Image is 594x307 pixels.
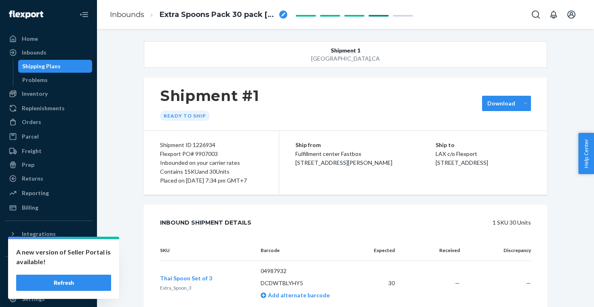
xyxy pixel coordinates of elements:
[22,76,48,84] div: Problems
[5,280,92,289] a: Add Fast Tag
[22,295,45,303] div: Settings
[22,35,38,43] div: Home
[22,62,61,70] div: Shipping Plans
[436,159,488,166] span: [STREET_ADDRESS]
[160,87,259,104] h1: Shipment #1
[16,275,111,291] button: Refresh
[436,141,531,149] p: Ship to
[5,187,92,200] a: Reporting
[144,41,547,68] button: Shipment 1[GEOGRAPHIC_DATA],CA
[5,87,92,100] a: Inventory
[9,11,43,19] img: Flexport logo
[160,274,212,282] button: Thai Spoon Set of 3
[5,32,92,45] a: Home
[295,141,436,149] p: Ship from
[160,167,263,176] div: Contains 1 SKU and 30 Units
[5,46,92,59] a: Inbounds
[160,149,263,158] div: Flexport PO# 9907003
[270,214,531,231] div: 1 SKU 30 Units
[563,6,579,23] button: Open account menu
[436,149,531,158] p: LAX c/o Flexport
[401,240,466,261] th: Received
[22,230,56,238] div: Integrations
[22,90,48,98] div: Inventory
[22,48,46,57] div: Inbounds
[22,118,41,126] div: Orders
[160,214,251,231] div: Inbound Shipment Details
[22,132,39,141] div: Parcel
[22,204,38,212] div: Billing
[5,116,92,128] a: Orders
[331,46,360,55] span: Shipment 1
[103,3,294,27] ol: breadcrumbs
[266,292,330,299] span: Add alternate barcode
[160,158,263,167] div: Inbounded on your carrier rates
[160,111,210,121] div: Ready to ship
[185,55,507,63] div: [GEOGRAPHIC_DATA] , CA
[18,60,93,73] a: Shipping Plans
[22,104,65,112] div: Replenishments
[160,10,276,20] span: Extra Spoons Pack 30 pack Aug 2025
[361,261,401,306] td: 30
[22,161,34,169] div: Prep
[110,10,144,19] a: Inbounds
[455,280,460,286] span: —
[5,201,92,214] a: Billing
[5,227,92,240] button: Integrations
[5,244,92,253] a: Add Integration
[5,292,92,305] a: Settings
[526,280,531,286] span: —
[22,147,42,155] div: Freight
[5,263,92,276] button: Fast Tags
[160,176,263,185] div: Placed on [DATE] 7:34 pm GMT+7
[261,267,355,275] p: 04987932
[76,6,92,23] button: Close Navigation
[528,6,544,23] button: Open Search Box
[546,6,562,23] button: Open notifications
[5,172,92,185] a: Returns
[22,189,49,197] div: Reporting
[5,158,92,171] a: Prep
[361,240,401,261] th: Expected
[18,74,93,86] a: Problems
[466,240,531,261] th: Discrepancy
[261,292,330,299] a: Add alternate barcode
[295,150,392,166] span: Fulfillment center Fastbox [STREET_ADDRESS][PERSON_NAME]
[16,247,111,267] p: A new version of Seller Portal is available!
[5,102,92,115] a: Replenishments
[22,175,43,183] div: Returns
[160,275,212,282] span: Thai Spoon Set of 3
[160,285,192,291] span: Extra_Spoon_3
[578,133,594,174] button: Help Center
[5,130,92,143] a: Parcel
[160,141,263,149] div: Shipment ID 1226934
[261,279,355,287] p: DCDWTBLYHY5
[487,99,515,107] label: Download
[160,240,254,261] th: SKU
[5,145,92,158] a: Freight
[254,240,361,261] th: Barcode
